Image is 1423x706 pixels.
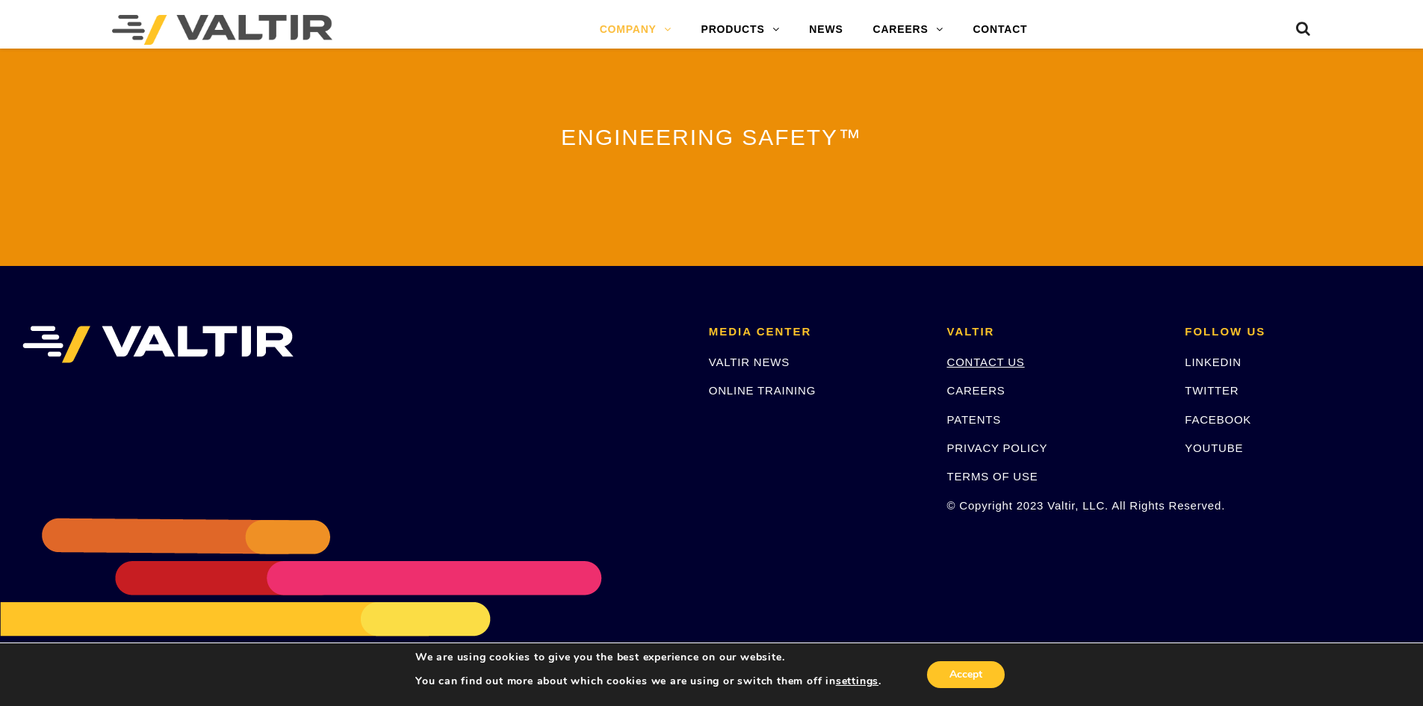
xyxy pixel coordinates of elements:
[958,15,1042,45] a: CONTACT
[1185,413,1251,426] a: FACEBOOK
[947,442,1048,454] a: PRIVACY POLICY
[709,326,925,338] h2: MEDIA CENTER
[1185,356,1241,368] a: LINKEDIN
[112,15,332,45] img: Valtir
[709,384,816,397] a: ONLINE TRAINING
[415,675,881,688] p: You can find out more about which cookies we are using or switch them off in .
[686,15,795,45] a: PRODUCTS
[947,497,1163,514] p: © Copyright 2023 Valtir, LLC. All Rights Reserved.
[927,661,1005,688] button: Accept
[947,470,1038,483] a: TERMS OF USE
[1185,442,1243,454] a: YOUTUBE
[858,15,958,45] a: CAREERS
[836,675,878,688] button: settings
[22,326,294,363] img: VALTIR
[1185,384,1238,397] a: TWITTER
[947,356,1025,368] a: CONTACT US
[947,384,1005,397] a: CAREERS
[1185,326,1401,338] h2: FOLLOW US
[794,15,858,45] a: NEWS
[947,413,1002,426] a: PATENTS
[415,651,881,664] p: We are using cookies to give you the best experience on our website.
[561,125,862,149] span: ENGINEERING SAFETY™
[585,15,686,45] a: COMPANY
[947,326,1163,338] h2: VALTIR
[709,356,790,368] a: VALTIR NEWS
